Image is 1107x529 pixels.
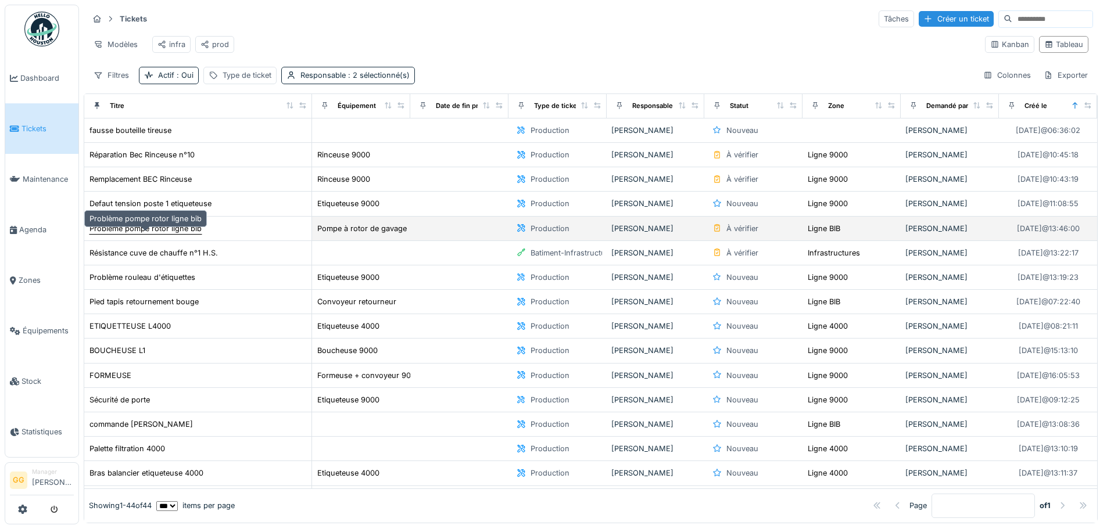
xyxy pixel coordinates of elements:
[611,345,700,356] div: [PERSON_NAME]
[531,345,569,356] div: Production
[317,174,370,185] div: Rinceuse 9000
[531,370,569,381] div: Production
[1019,443,1078,454] div: [DATE] @ 13:10:19
[726,443,758,454] div: Nouveau
[89,296,199,307] div: Pied tapis retournement bouge
[88,67,134,84] div: Filtres
[879,10,914,27] div: Tâches
[808,174,848,185] div: Ligne 9000
[19,275,74,286] span: Zones
[89,394,150,405] div: Sécurité de porte
[10,472,27,489] li: GG
[317,296,396,307] div: Convoyeur retourneur
[300,70,410,81] div: Responsable
[905,149,994,160] div: [PERSON_NAME]
[317,321,379,332] div: Etiqueteuse 4000
[808,467,848,478] div: Ligne 4000
[1019,467,1077,478] div: [DATE] @ 13:11:37
[5,154,78,204] a: Maintenance
[157,39,185,50] div: infra
[5,356,78,406] a: Stock
[1018,198,1079,209] div: [DATE] @ 11:08:55
[905,443,994,454] div: [PERSON_NAME]
[24,12,59,46] img: Badge_color-CXgf-gQk.svg
[726,149,758,160] div: À vérifier
[89,467,203,478] div: Bras balancier etiqueteuse 4000
[1044,39,1083,50] div: Tableau
[317,272,379,283] div: Etiqueteuse 9000
[22,123,74,134] span: Tickets
[1017,394,1080,405] div: [DATE] @ 09:12:25
[1040,500,1051,511] strong: of 1
[317,223,407,234] div: Pompe à rotor de gavage
[905,419,994,430] div: [PERSON_NAME]
[32,467,74,476] div: Manager
[89,174,192,185] div: Remplacement BEC Rinceuse
[1018,247,1079,258] div: [DATE] @ 13:22:17
[611,467,700,478] div: [PERSON_NAME]
[726,370,758,381] div: Nouveau
[89,345,145,356] div: BOUCHEUSE L1
[531,149,569,160] div: Production
[338,101,376,111] div: Équipement
[5,204,78,255] a: Agenda
[1018,174,1079,185] div: [DATE] @ 10:43:19
[23,325,74,336] span: Équipements
[89,198,212,209] div: Defaut tension poste 1 etiqueteuse
[531,223,569,234] div: Production
[1017,223,1080,234] div: [DATE] @ 13:46:00
[436,101,495,111] div: Date de fin prévue
[1018,272,1079,283] div: [DATE] @ 13:19:23
[726,223,758,234] div: À vérifier
[5,305,78,356] a: Équipements
[531,419,569,430] div: Production
[730,101,748,111] div: Statut
[611,149,700,160] div: [PERSON_NAME]
[317,394,379,405] div: Etiqueteuse 9000
[611,198,700,209] div: [PERSON_NAME]
[22,426,74,437] span: Statistiques
[905,467,994,478] div: [PERSON_NAME]
[89,272,195,283] div: Problème rouleau d'étiquettes
[632,101,673,111] div: Responsable
[89,370,131,381] div: FORMEUSE
[905,198,994,209] div: [PERSON_NAME]
[531,321,569,332] div: Production
[611,223,700,234] div: [PERSON_NAME]
[20,73,74,84] span: Dashboard
[905,296,994,307] div: [PERSON_NAME]
[726,174,758,185] div: À vérifier
[808,296,840,307] div: Ligne BIB
[726,394,758,405] div: Nouveau
[611,125,700,136] div: [PERSON_NAME]
[346,71,410,80] span: : 2 sélectionné(s)
[223,70,271,81] div: Type de ticket
[200,39,229,50] div: prod
[84,210,207,227] div: Problème pompe rotor ligne bib
[611,272,700,283] div: [PERSON_NAME]
[32,467,74,492] li: [PERSON_NAME]
[808,247,860,258] div: Infrastructures
[611,443,700,454] div: [PERSON_NAME]
[531,467,569,478] div: Production
[22,376,74,387] span: Stock
[808,370,848,381] div: Ligne 9000
[611,296,700,307] div: [PERSON_NAME]
[808,223,840,234] div: Ligne BIB
[5,53,78,103] a: Dashboard
[317,345,378,356] div: Boucheuse 9000
[726,198,758,209] div: Nouveau
[611,247,700,258] div: [PERSON_NAME]
[1019,321,1078,332] div: [DATE] @ 08:21:11
[726,247,758,258] div: À vérifier
[1016,125,1080,136] div: [DATE] @ 06:36:02
[611,394,700,405] div: [PERSON_NAME]
[1016,296,1080,307] div: [DATE] @ 07:22:40
[317,370,420,381] div: Formeuse + convoyeur 9000
[531,198,569,209] div: Production
[5,103,78,154] a: Tickets
[726,321,758,332] div: Nouveau
[726,272,758,283] div: Nouveau
[905,394,994,405] div: [PERSON_NAME]
[919,11,994,27] div: Créer un ticket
